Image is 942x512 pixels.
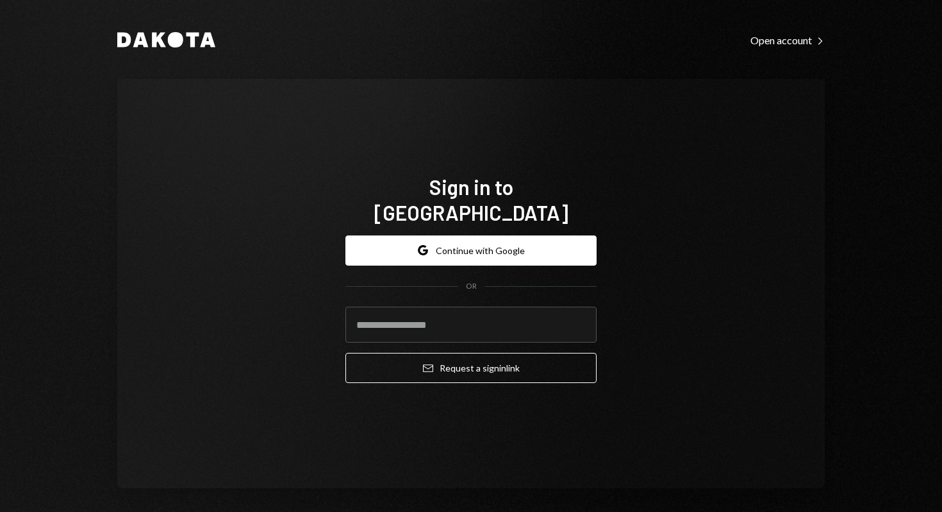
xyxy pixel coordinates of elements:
[466,281,477,292] div: OR
[750,33,825,47] a: Open account
[345,174,597,225] h1: Sign in to [GEOGRAPHIC_DATA]
[750,34,825,47] div: Open account
[345,353,597,383] button: Request a signinlink
[345,235,597,266] button: Continue with Google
